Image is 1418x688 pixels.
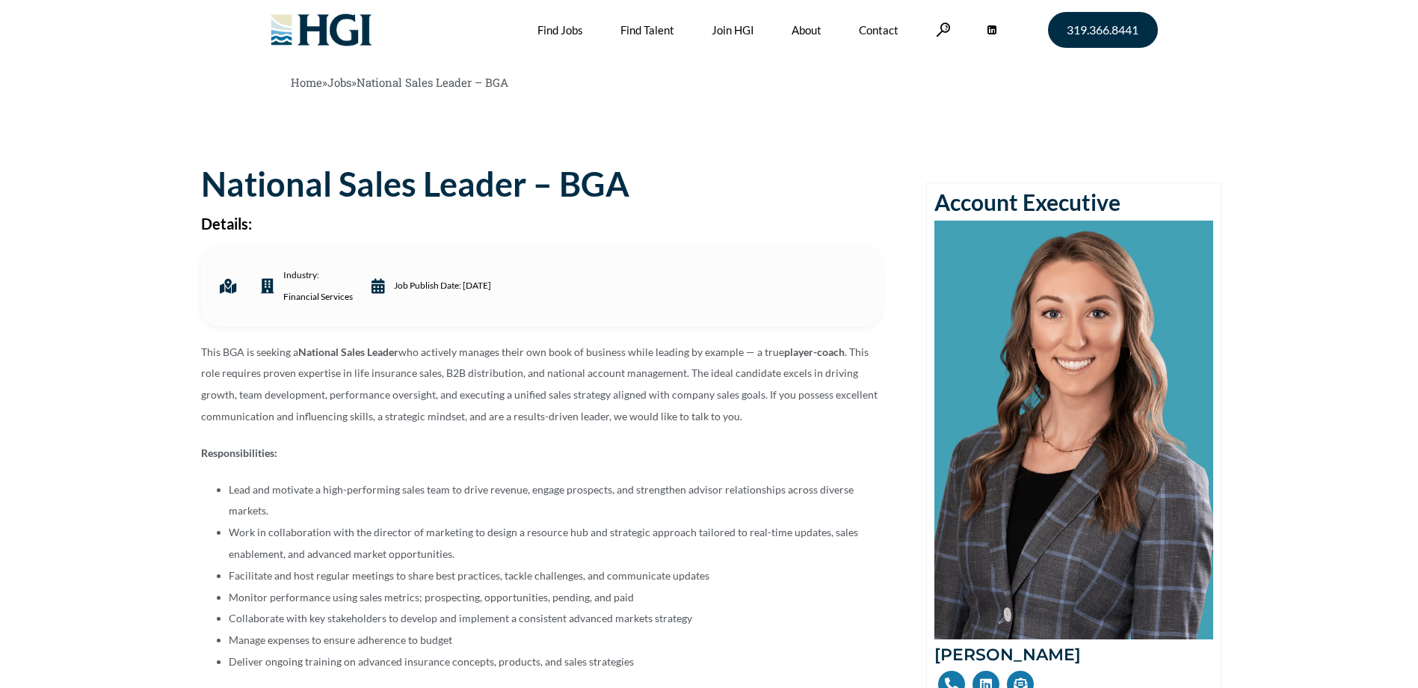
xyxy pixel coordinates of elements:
[934,647,1213,663] h2: [PERSON_NAME]
[283,286,353,308] a: Financial Services
[327,75,351,90] a: Jobs
[201,216,881,231] h2: Details:
[291,75,508,90] span: » »
[936,22,951,37] a: Search
[784,345,845,358] strong: player-coach
[1067,24,1138,36] span: 319.366.8441
[934,191,1213,213] h2: Account Executive
[1048,12,1158,48] a: 319.366.8441
[229,565,881,587] li: Facilitate and host regular meetings to share best practices, tackle challenges, and communicate ...
[229,630,881,651] li: Manage expenses to ensure adherence to budget
[201,168,881,201] h1: National Sales Leader – BGA
[390,275,491,297] span: Job Publish date: [DATE]
[229,651,881,673] li: Deliver ongoing training on advanced insurance concepts, products, and sales strategies
[298,345,398,358] strong: National Sales Leader
[291,75,322,90] a: Home
[229,608,881,630] li: Collaborate with key stakeholders to develop and implement a consistent advanced markets strategy
[280,265,353,308] span: industry:
[201,446,277,459] strong: Responsibilities:
[229,479,881,523] li: Lead and motivate a high-performing sales team to drive revenue, engage prospects, and strengthen...
[357,75,508,90] span: National Sales Leader – BGA
[229,522,881,565] li: Work in collaboration with the director of marketing to design a resource hub and strategic appro...
[201,342,881,428] p: This BGA is seeking a who actively manages their own book of business while leading by example — ...
[229,587,881,609] li: Monitor performance using sales metrics; prospecting, opportunities, pending, and paid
